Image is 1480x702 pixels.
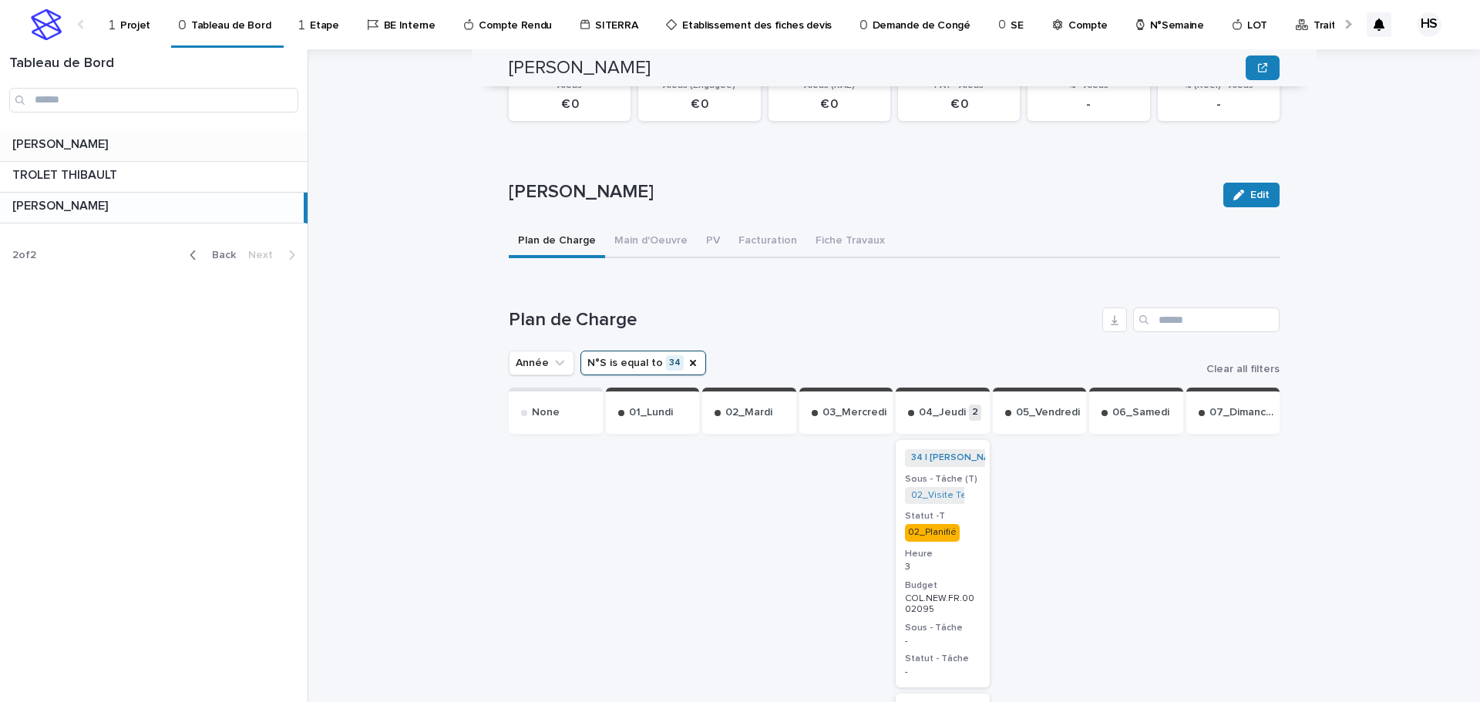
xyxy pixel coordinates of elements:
[804,81,855,90] span: Aléas (RAE)
[905,636,980,647] p: -
[580,351,706,375] button: N°S
[242,248,308,262] button: Next
[911,452,1037,463] a: 34 | [PERSON_NAME] | 2025
[12,134,111,152] p: [PERSON_NAME]
[509,309,1096,331] h1: Plan de Charge
[647,97,751,112] p: € 0
[1068,81,1108,90] span: % - Aléas
[896,440,990,687] a: 34 | [PERSON_NAME] | 2025 Sous - Tâche (T)02_Visite Technique_COL.NEW.FR.0002095 Statut -T02_Plan...
[1223,183,1280,207] button: Edit
[9,88,298,113] input: Search
[1417,12,1441,37] div: HS
[1037,97,1140,112] p: -
[509,226,605,258] button: Plan de Charge
[905,510,980,522] h3: Statut -T
[177,248,242,262] button: Back
[663,81,735,90] span: Aléas (Engagée)
[31,9,62,40] img: stacker-logo-s-only.png
[509,181,1211,203] p: [PERSON_NAME]
[12,165,120,183] p: TROLET THIBAULT
[1184,81,1253,90] span: % (Réel) - Aléas
[905,473,980,485] h3: Sous - Tâche (T)
[725,406,772,419] p: 02_Mardi
[905,562,980,573] p: 3
[905,524,960,541] div: 02_Planifié
[729,226,806,258] button: Facturation
[1016,406,1080,419] p: 05_Vendredi
[1250,190,1270,200] span: Edit
[905,579,980,592] h3: Budget
[697,226,729,258] button: PV
[605,226,697,258] button: Main d'Oeuvre
[557,81,582,90] span: Aléas
[509,57,651,79] h2: [PERSON_NAME]
[905,622,980,634] h3: Sous - Tâche
[1112,406,1169,419] p: 06_Samedi
[12,196,111,213] p: [PERSON_NAME]
[629,406,673,419] p: 01_Lundi
[1194,364,1280,375] button: Clear all filters
[9,55,298,72] h1: Tableau de Bord
[905,593,980,616] p: COL.NEW.FR.0002095
[822,406,886,419] p: 03_Mercredi
[1209,406,1274,419] p: 07_Dimanche
[203,250,236,260] span: Back
[1206,364,1280,375] span: Clear all filters
[248,250,282,260] span: Next
[518,97,621,112] p: € 0
[1133,307,1280,332] input: Search
[778,97,881,112] p: € 0
[919,406,966,419] p: 04_Jeudi
[905,548,980,560] h3: Heure
[532,406,560,419] p: None
[905,653,980,665] h3: Statut - Tâche
[509,351,574,375] button: Année
[1167,97,1270,112] p: -
[911,490,1105,501] a: 02_Visite Technique_COL.NEW.FR.0002095
[969,405,981,421] p: 2
[806,226,894,258] button: Fiche Travaux
[934,81,984,90] span: PAT - Aléas
[907,97,1011,112] p: € 0
[905,667,980,677] p: -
